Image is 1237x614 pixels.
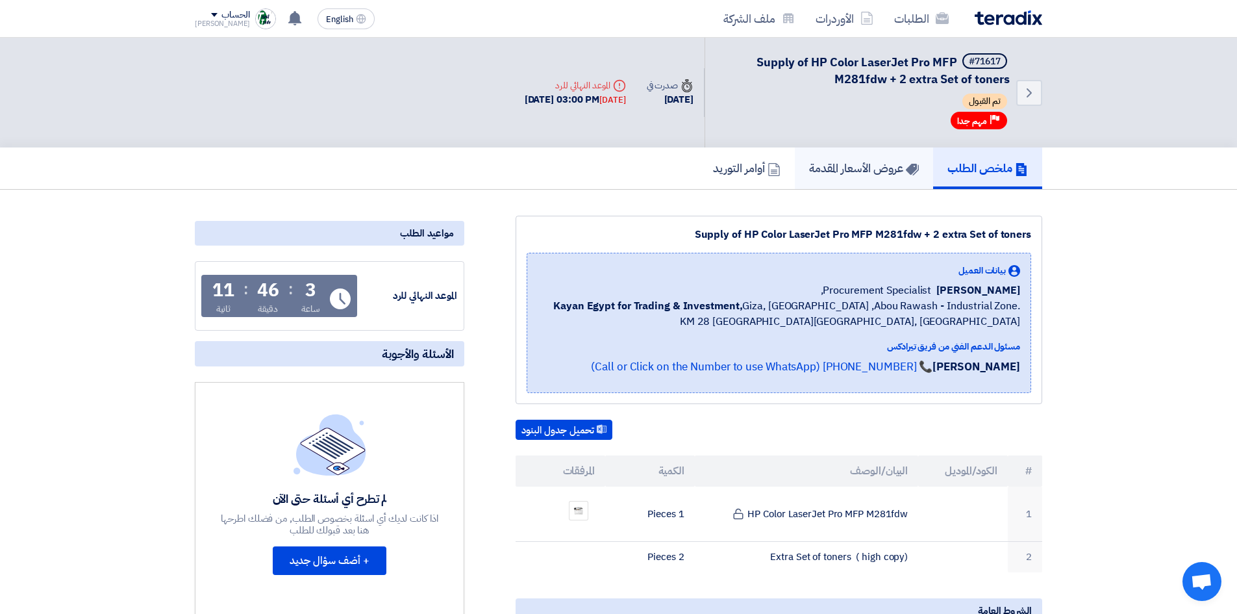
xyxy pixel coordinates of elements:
[699,147,795,189] a: أوامر التوريد
[695,455,919,487] th: البيان/الوصف
[255,8,276,29] img: Trust_Trade_1758782181773.png
[713,160,781,175] h5: أوامر التوريد
[713,3,805,34] a: ملف الشركة
[647,79,693,92] div: صدرت في
[527,227,1031,242] div: Supply of HP Color LaserJet Pro MFP M281fdw + 2 extra Set of toners
[305,281,316,300] div: 3
[918,455,1008,487] th: الكود/الموديل
[294,414,366,475] img: empty_state_list.svg
[933,147,1042,189] a: ملخص الطلب
[958,264,1006,277] span: بيانات العميل
[1182,562,1221,601] div: Open chat
[326,15,353,24] span: English
[932,359,1020,375] strong: [PERSON_NAME]
[821,283,932,298] span: Procurement Specialist,
[947,160,1028,175] h5: ملخص الطلب
[605,542,695,572] td: 2 Pieces
[591,359,932,375] a: 📞 [PHONE_NUMBER] (Call or Click on the Number to use WhatsApp)
[301,302,320,316] div: ساعة
[221,10,249,21] div: الحساب
[258,302,278,316] div: دقيقة
[212,281,234,300] div: 11
[553,298,742,314] b: Kayan Egypt for Trading & Investment,
[795,147,933,189] a: عروض الأسعار المقدمة
[216,302,231,316] div: ثانية
[695,542,919,572] td: Extra Set of toners ( high copy)
[605,487,695,542] td: 1 Pieces
[599,94,625,107] div: [DATE]
[809,160,919,175] h5: عروض الأسعار المقدمة
[1008,542,1042,572] td: 2
[318,8,375,29] button: English
[516,455,605,487] th: المرفقات
[244,277,248,301] div: :
[1008,487,1042,542] td: 1
[605,455,695,487] th: الكمية
[957,115,987,127] span: مهم جدا
[525,92,626,107] div: [DATE] 03:00 PM
[695,487,919,542] td: HP Color LaserJet Pro MFP M281fdw
[538,340,1020,353] div: مسئول الدعم الفني من فريق تيرادكس
[525,79,626,92] div: الموعد النهائي للرد
[962,94,1007,109] span: تم القبول
[288,277,293,301] div: :
[382,346,454,361] span: الأسئلة والأجوبة
[975,10,1042,25] img: Teradix logo
[569,505,588,517] img: HP_Color_LaserJet_Pro_MFP_Mfdw_1759235683768.png
[273,546,386,575] button: + أضف سؤال جديد
[884,3,959,34] a: الطلبات
[360,288,457,303] div: الموعد النهائي للرد
[647,92,693,107] div: [DATE]
[538,298,1020,329] span: Giza, [GEOGRAPHIC_DATA] ,Abou Rawash - Industrial Zone. KM 28 [GEOGRAPHIC_DATA][GEOGRAPHIC_DATA],...
[219,491,440,506] div: لم تطرح أي أسئلة حتى الآن
[516,420,612,441] button: تحميل جدول البنود
[721,53,1010,87] h5: Supply of HP Color LaserJet Pro MFP M281fdw + 2 extra Set of toners
[756,53,1010,88] span: Supply of HP Color LaserJet Pro MFP M281fdw + 2 extra Set of toners
[805,3,884,34] a: الأوردرات
[1008,455,1042,487] th: #
[219,513,440,536] div: اذا كانت لديك أي اسئلة بخصوص الطلب, من فضلك اطرحها هنا بعد قبولك للطلب
[969,57,1001,66] div: #71617
[936,283,1020,298] span: [PERSON_NAME]
[195,221,464,246] div: مواعيد الطلب
[257,281,279,300] div: 46
[195,20,250,27] div: [PERSON_NAME]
